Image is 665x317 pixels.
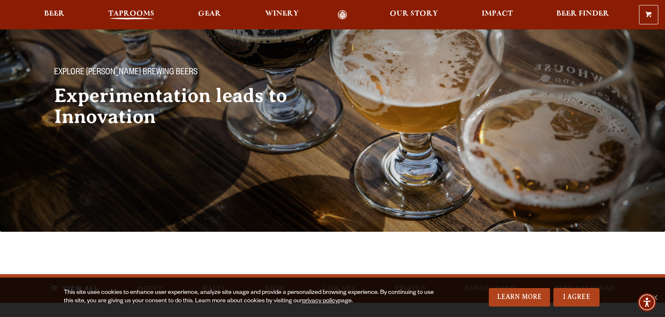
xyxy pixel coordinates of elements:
[489,288,550,307] a: Learn More
[384,10,443,20] a: Our Story
[64,289,438,306] div: This site uses cookies to enhance user experience, analyze site usage and provide a personalized ...
[638,293,656,312] div: Accessibility Menu
[103,10,160,20] a: Taprooms
[260,10,304,20] a: Winery
[265,10,299,17] span: Winery
[54,85,316,127] h2: Experimentation leads to Innovation
[390,10,438,17] span: Our Story
[327,10,358,20] a: Odell Home
[302,298,338,305] a: privacy policy
[54,68,198,79] span: Explore [PERSON_NAME] Brewing Beers
[556,10,609,17] span: Beer Finder
[553,288,600,307] a: I Agree
[482,10,513,17] span: Impact
[39,10,70,20] a: Beer
[44,10,65,17] span: Beer
[108,10,154,17] span: Taprooms
[551,10,615,20] a: Beer Finder
[476,10,518,20] a: Impact
[198,10,221,17] span: Gear
[193,10,227,20] a: Gear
